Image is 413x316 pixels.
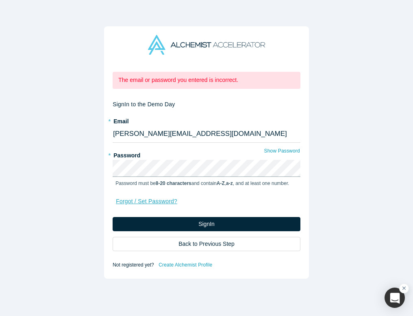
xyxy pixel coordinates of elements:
[115,180,298,187] p: Password must be and contain , , and at least one number.
[113,114,300,126] label: Email
[113,100,300,109] h2: Sign In to the Demo Day
[118,76,295,84] p: The email or password you entered is incorrect.
[217,181,225,186] strong: A-Z
[264,146,300,156] button: Show Password
[226,181,233,186] strong: a-z
[148,35,265,55] img: Alchemist Accelerator Logo
[115,194,178,209] a: Forgot / Set Password?
[156,181,191,186] strong: 8-20 characters
[113,217,300,231] button: SignIn
[158,260,213,270] a: Create Alchemist Profile
[113,148,300,160] label: Password
[113,237,300,251] button: Back to Previous Step
[113,262,154,267] span: Not registered yet?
